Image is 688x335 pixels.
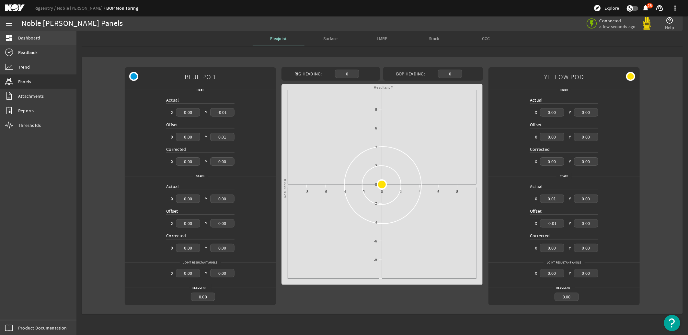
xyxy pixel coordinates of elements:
div: 0.00 [210,157,235,165]
button: 25 [642,5,649,12]
div: 0.00 [574,219,598,227]
div: Y [205,220,207,227]
button: more_vert [667,0,683,16]
span: Actual [166,97,179,103]
div: Y [569,220,571,227]
span: Resultant [189,285,211,291]
div: 0.00 [176,157,200,165]
mat-icon: support_agent [656,4,663,12]
mat-icon: explore [593,4,601,12]
text: 4 [375,145,377,149]
div: 0 [438,70,462,78]
span: Actual [530,184,543,189]
div: 0.00 [176,269,200,277]
div: Y [205,245,207,251]
mat-icon: dashboard [5,34,13,42]
span: Resultant [553,285,575,291]
div: Y [205,109,207,116]
div: Y [569,270,571,276]
div: 0.00 [540,108,564,116]
text: Resultant Y [374,85,394,89]
div: 0.00 [176,244,200,252]
div: 0.00 [574,269,598,277]
div: X [535,220,537,227]
span: Reports [18,107,34,114]
span: Riser [193,86,207,93]
span: Actual [530,97,543,103]
div: X [171,109,173,116]
div: Y [205,195,207,202]
div: X [171,270,173,276]
span: Surface [323,36,338,41]
div: Noble [PERSON_NAME] Panels [21,20,123,27]
div: -0.01 [540,219,564,227]
button: Explore [591,3,622,13]
div: 0.00 [540,133,564,141]
span: Offset [166,208,178,214]
div: 0.00 [540,157,564,165]
div: 0.00 [210,269,235,277]
div: Y [205,134,207,140]
div: X [171,245,173,251]
text: 8 [456,190,458,194]
span: Stack [556,173,571,179]
div: X [535,270,537,276]
span: Corrected [166,233,186,239]
span: Trend [18,64,30,70]
div: X [171,158,173,165]
div: X [171,220,173,227]
span: CCC [482,36,490,41]
div: 0.00 [210,195,235,203]
div: Y [569,109,571,116]
div: 0.00 [574,133,598,141]
div: X [535,109,537,116]
text: -6 [374,239,377,243]
span: YELLOW POD [544,70,584,84]
text: 6 [437,190,439,194]
div: 0 [335,70,359,78]
div: 0.00 [555,293,579,301]
button: Open Resource Center [664,315,680,331]
div: 0.01 [210,133,235,141]
div: 0.00 [574,157,598,165]
div: 0.00 [176,108,200,116]
div: 0.00 [574,195,598,203]
div: Y [569,245,571,251]
a: Rigsentry [34,5,57,11]
span: Stack [429,36,439,41]
mat-icon: notifications [642,4,650,12]
span: Readback [18,49,38,56]
span: Dashboard [18,35,40,41]
span: Offset [530,122,542,128]
div: Y [205,158,207,165]
span: Flexjoint [270,36,287,41]
mat-icon: menu [5,20,13,28]
div: Rig Heading: [284,71,332,77]
text: -6 [324,190,327,194]
div: BOP Heading: [386,71,435,77]
span: Joint Resultant Angle [544,259,584,266]
a: BOP Monitoring [107,5,139,11]
span: Corrected [530,146,550,152]
span: Product Documentation [18,325,67,331]
div: X [535,195,537,202]
div: 0.00 [176,133,200,141]
a: Noble [PERSON_NAME] [57,5,107,11]
span: Offset [530,208,542,214]
div: Y [569,195,571,202]
div: -0.01 [210,108,235,116]
text: 6 [375,126,377,130]
div: 0.00 [176,219,200,227]
span: Offset [166,122,178,128]
div: 0.00 [574,244,598,252]
span: Thresholds [18,122,41,128]
div: X [535,245,537,251]
span: BLUE POD [185,70,216,84]
div: 0.00 [210,219,235,227]
span: Riser [557,86,571,93]
span: Joint Resultant Angle [180,259,221,266]
div: 0.00 [191,293,215,301]
div: X [535,158,537,165]
span: Stack [193,173,208,179]
text: 8 [375,107,377,111]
